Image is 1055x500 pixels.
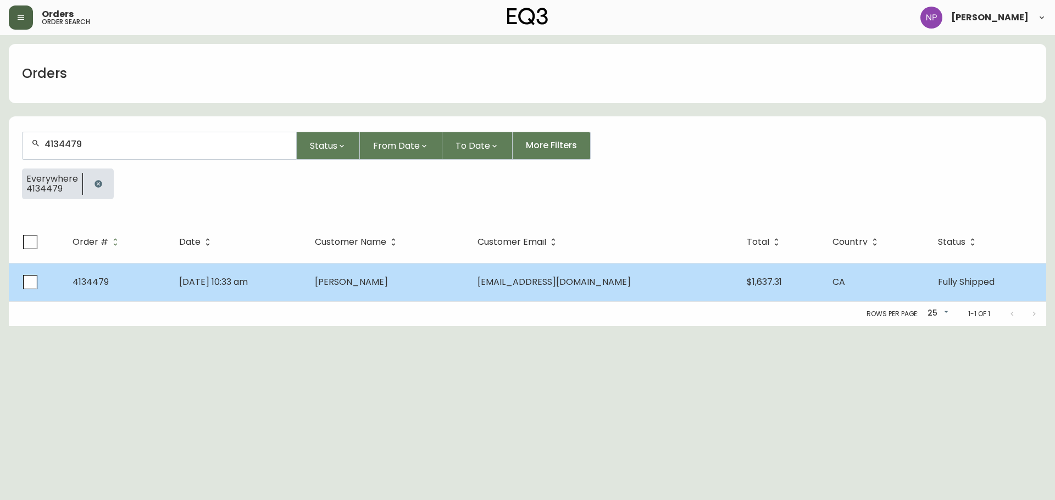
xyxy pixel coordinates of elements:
button: More Filters [513,132,591,160]
span: 4134479 [73,276,109,288]
span: Date [179,239,201,245]
button: To Date [442,132,513,160]
span: 4134479 [26,184,78,194]
div: 25 [923,305,951,323]
span: From Date [373,139,420,153]
span: Status [938,239,965,245]
p: Rows per page: [867,309,919,319]
span: Total [747,237,784,247]
h5: order search [42,19,90,25]
h1: Orders [22,64,67,83]
span: Fully Shipped [938,276,995,288]
p: 1-1 of 1 [968,309,990,319]
span: Everywhere [26,174,78,184]
span: Customer Email [477,237,560,247]
img: 50f1e64a3f95c89b5c5247455825f96f [920,7,942,29]
span: Total [747,239,769,245]
input: Search [45,139,287,149]
span: [DATE] 10:33 am [179,276,248,288]
span: Order # [73,237,123,247]
span: Status [938,237,980,247]
span: Customer Name [315,239,386,245]
button: Status [297,132,360,160]
span: Country [832,239,868,245]
span: Country [832,237,882,247]
span: [EMAIL_ADDRESS][DOMAIN_NAME] [477,276,631,288]
span: Date [179,237,215,247]
span: Order # [73,239,108,245]
button: From Date [360,132,442,160]
span: Customer Name [315,237,401,247]
span: Customer Email [477,239,546,245]
span: Orders [42,10,74,19]
span: [PERSON_NAME] [315,276,388,288]
span: Status [310,139,337,153]
span: More Filters [526,139,577,151]
span: $1,637.31 [747,276,782,288]
span: [PERSON_NAME] [951,13,1029,22]
span: CA [832,276,845,288]
img: logo [507,8,548,25]
span: To Date [456,139,490,153]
